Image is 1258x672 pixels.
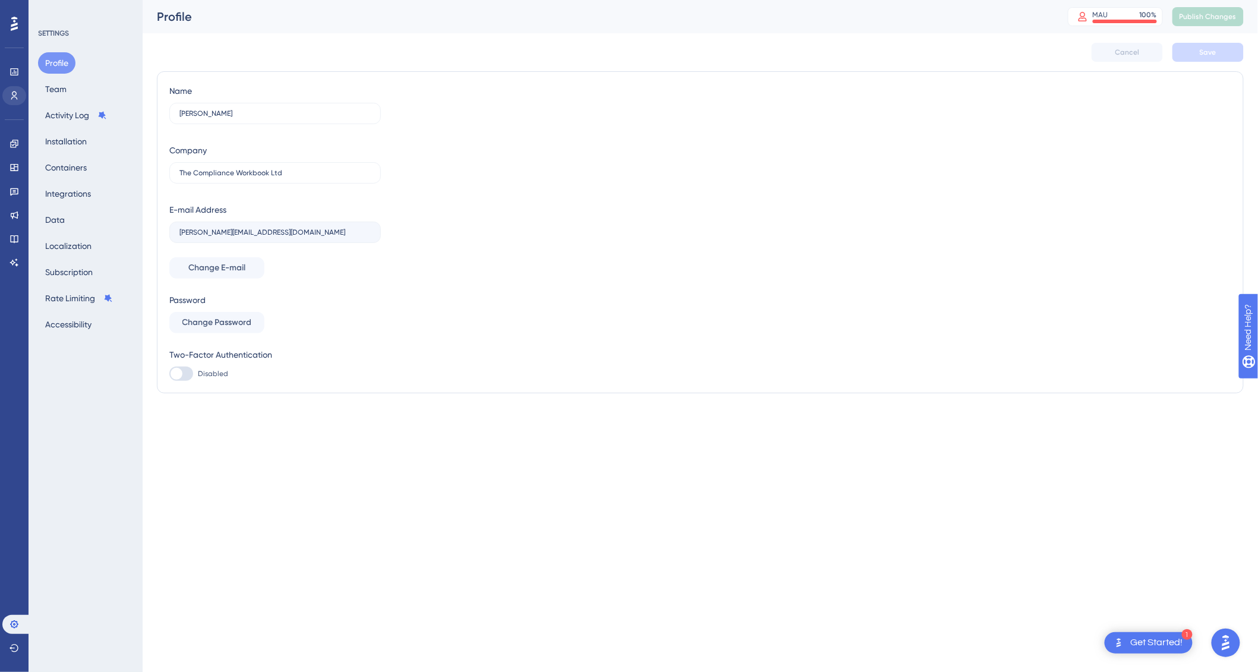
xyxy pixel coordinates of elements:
span: Publish Changes [1180,12,1237,21]
button: Publish Changes [1172,7,1244,26]
div: Password [169,293,381,307]
iframe: UserGuiding AI Assistant Launcher [1208,625,1244,661]
span: Change Password [182,316,252,330]
button: Containers [38,157,94,178]
div: Two-Factor Authentication [169,348,381,362]
div: SETTINGS [38,29,134,38]
button: Subscription [38,261,100,283]
span: Need Help? [28,3,74,17]
button: Cancel [1092,43,1163,62]
button: Installation [38,131,94,152]
div: Get Started! [1131,636,1183,649]
span: Cancel [1115,48,1140,57]
button: Integrations [38,183,98,204]
button: Rate Limiting [38,288,120,309]
div: Profile [157,8,1038,25]
div: Open Get Started! checklist, remaining modules: 1 [1105,632,1193,654]
img: launcher-image-alternative-text [1112,636,1126,650]
button: Team [38,78,74,100]
span: Disabled [198,369,228,378]
div: Name [169,84,192,98]
div: E-mail Address [169,203,226,217]
button: Data [38,209,72,231]
div: Company [169,143,207,157]
span: Change E-mail [188,261,245,275]
span: Save [1200,48,1216,57]
input: E-mail Address [179,228,371,236]
button: Accessibility [38,314,99,335]
div: 1 [1182,629,1193,640]
input: Company Name [179,169,371,177]
input: Name Surname [179,109,371,118]
button: Change Password [169,312,264,333]
button: Save [1172,43,1244,62]
button: Activity Log [38,105,114,126]
button: Profile [38,52,75,74]
div: MAU [1093,10,1108,20]
button: Localization [38,235,99,257]
button: Change E-mail [169,257,264,279]
div: 100 % [1140,10,1157,20]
